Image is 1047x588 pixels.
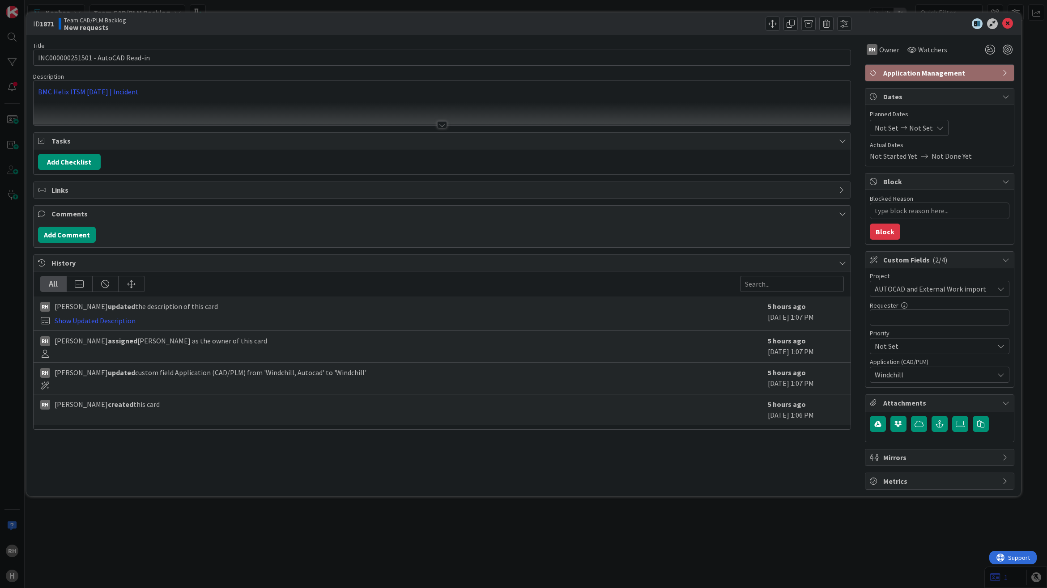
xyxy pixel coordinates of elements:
span: Block [883,176,998,187]
div: Priority [870,330,1009,336]
div: RH [40,368,50,378]
span: [PERSON_NAME] custom field Application (CAD/PLM) from 'Windchill, Autocad' to 'Windchill' [55,367,366,378]
span: [PERSON_NAME] [PERSON_NAME] as the owner of this card [55,335,267,346]
input: Search... [740,276,844,292]
div: Application (CAD/PLM) [870,359,1009,365]
span: ( 2/4 ) [932,255,947,264]
span: Actual Dates [870,140,1009,150]
span: Team CAD/PLM Backlog [64,17,126,24]
button: Add Checklist [38,154,101,170]
div: RH [40,336,50,346]
a: BMC Helix ITSM [DATE] | Incident [38,87,139,96]
span: Owner [879,44,899,55]
span: Metrics [883,476,998,486]
label: Requester [870,301,898,309]
div: RH [40,302,50,312]
span: Links [51,185,834,195]
span: Tasks [51,135,834,146]
span: Support [19,1,41,12]
div: [DATE] 1:07 PM [768,301,844,326]
span: [PERSON_NAME] this card [55,399,160,410]
span: AUTOCAD and External Work import [875,283,989,295]
div: All [41,276,67,292]
button: Add Comment [38,227,96,243]
span: Not Set [875,340,989,352]
span: Attachments [883,398,998,408]
span: Comments [51,208,834,219]
b: assigned [108,336,137,345]
a: Show Updated Description [55,316,136,325]
span: Custom Fields [883,254,998,265]
b: 5 hours ago [768,336,806,345]
span: ID [33,18,54,29]
div: [DATE] 1:07 PM [768,335,844,358]
div: [DATE] 1:07 PM [768,367,844,389]
span: Not Started Yet [870,151,917,161]
label: Title [33,42,45,50]
div: RH [40,400,50,410]
b: New requests [64,24,126,31]
b: updated [108,302,135,311]
span: Planned Dates [870,110,1009,119]
b: 1871 [40,19,54,28]
label: Blocked Reason [870,195,913,203]
b: 5 hours ago [768,400,806,409]
b: 5 hours ago [768,302,806,311]
b: 5 hours ago [768,368,806,377]
div: [DATE] 1:06 PM [768,399,844,420]
b: created [108,400,133,409]
span: Watchers [918,44,947,55]
span: Not Done Yet [932,151,972,161]
div: Project [870,273,1009,279]
span: Application Management [883,68,998,78]
b: updated [108,368,135,377]
span: Dates [883,91,998,102]
div: RH [867,44,877,55]
span: Not Set [909,123,933,133]
span: History [51,258,834,268]
span: Windchill [875,369,994,380]
button: Block [870,224,900,240]
span: Mirrors [883,452,998,463]
span: Description [33,72,64,80]
span: Not Set [875,123,898,133]
input: type card name here... [33,50,851,66]
span: [PERSON_NAME] the description of this card [55,301,218,312]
